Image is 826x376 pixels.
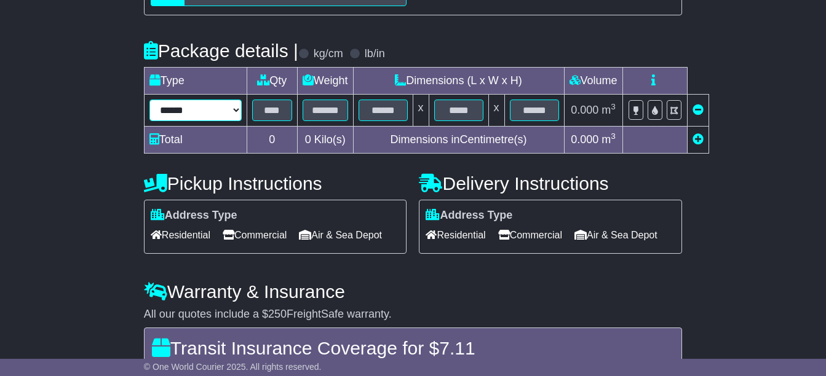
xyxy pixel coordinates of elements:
[223,225,287,245] span: Commercial
[693,104,704,116] a: Remove this item
[611,131,616,141] sup: 3
[144,362,322,372] span: © One World Courier 2025. All rights reserved.
[353,127,564,154] td: Dimensions in Centimetre(s)
[353,68,564,95] td: Dimensions (L x W x H)
[365,47,385,61] label: lb/in
[426,209,512,222] label: Address Type
[299,225,382,245] span: Air & Sea Depot
[571,133,598,146] span: 0.000
[297,127,353,154] td: Kilo(s)
[498,225,562,245] span: Commercial
[144,173,407,194] h4: Pickup Instructions
[574,225,657,245] span: Air & Sea Depot
[144,281,682,302] h4: Warranty & Insurance
[305,133,311,146] span: 0
[564,68,622,95] td: Volume
[247,68,297,95] td: Qty
[144,41,298,61] h4: Package details |
[151,225,210,245] span: Residential
[693,133,704,146] a: Add new item
[151,209,237,222] label: Address Type
[297,68,353,95] td: Weight
[439,338,475,358] span: 7.11
[144,68,247,95] td: Type
[419,173,682,194] h4: Delivery Instructions
[602,133,616,146] span: m
[488,95,504,127] td: x
[413,95,429,127] td: x
[268,308,287,320] span: 250
[152,338,674,358] h4: Transit Insurance Coverage for $
[144,127,247,154] td: Total
[144,308,682,321] div: All our quotes include a $ FreightSafe warranty.
[611,102,616,111] sup: 3
[571,104,598,116] span: 0.000
[314,47,343,61] label: kg/cm
[247,127,297,154] td: 0
[426,225,485,245] span: Residential
[602,104,616,116] span: m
